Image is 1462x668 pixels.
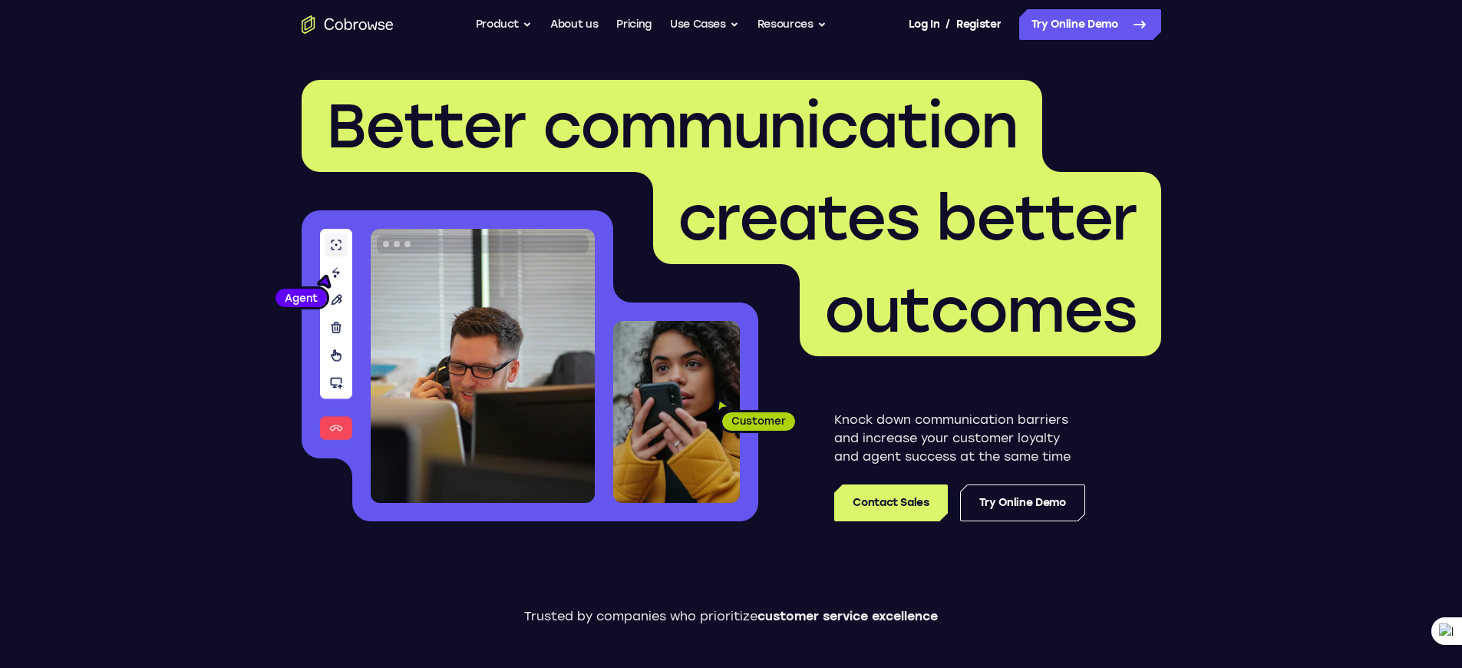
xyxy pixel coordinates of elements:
span: creates better [678,181,1137,255]
a: Pricing [616,9,652,40]
button: Use Cases [670,9,739,40]
a: About us [550,9,598,40]
button: Product [476,9,533,40]
a: Log In [909,9,939,40]
img: A customer holding their phone [613,321,740,503]
span: / [946,15,950,34]
a: Try Online Demo [1019,9,1161,40]
a: Try Online Demo [960,484,1085,521]
span: customer service excellence [757,609,938,623]
p: Knock down communication barriers and increase your customer loyalty and agent success at the sam... [834,411,1085,466]
span: Better communication [326,89,1018,163]
a: Register [956,9,1001,40]
button: Resources [757,9,827,40]
a: Contact Sales [834,484,947,521]
span: outcomes [824,273,1137,347]
img: A customer support agent talking on the phone [371,229,595,503]
a: Go to the home page [302,15,394,34]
